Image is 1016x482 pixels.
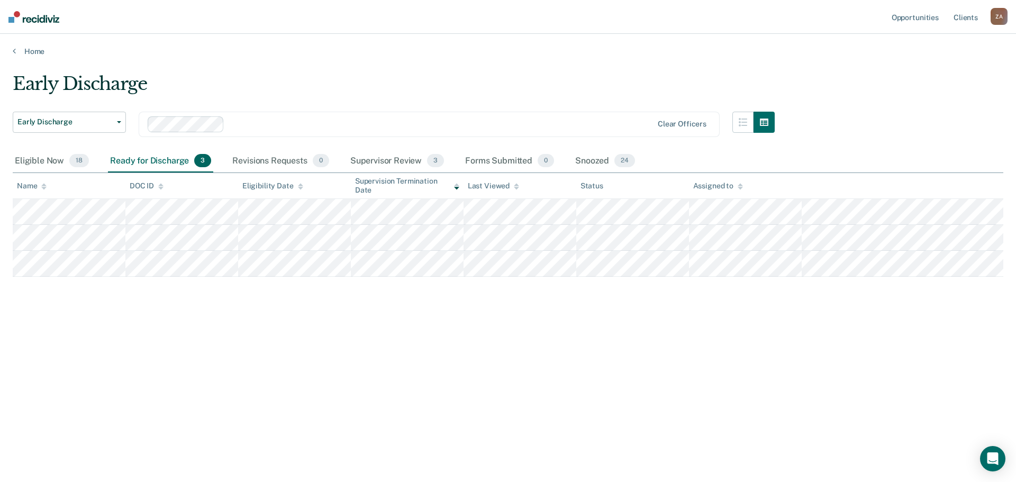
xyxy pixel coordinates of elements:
[313,154,329,168] span: 0
[991,8,1008,25] button: ZA
[8,11,59,23] img: Recidiviz
[69,154,89,168] span: 18
[130,181,164,190] div: DOC ID
[348,150,447,173] div: Supervisor Review3
[13,73,775,103] div: Early Discharge
[573,150,637,173] div: Snoozed24
[693,181,743,190] div: Assigned to
[580,181,603,190] div: Status
[427,154,444,168] span: 3
[991,8,1008,25] div: Z A
[13,112,126,133] button: Early Discharge
[194,154,211,168] span: 3
[17,117,113,126] span: Early Discharge
[614,154,635,168] span: 24
[980,446,1005,471] div: Open Intercom Messenger
[230,150,331,173] div: Revisions Requests0
[463,150,556,173] div: Forms Submitted0
[17,181,47,190] div: Name
[13,47,1003,56] a: Home
[468,181,519,190] div: Last Viewed
[242,181,303,190] div: Eligibility Date
[355,177,459,195] div: Supervision Termination Date
[13,150,91,173] div: Eligible Now18
[108,150,213,173] div: Ready for Discharge3
[658,120,706,129] div: Clear officers
[538,154,554,168] span: 0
